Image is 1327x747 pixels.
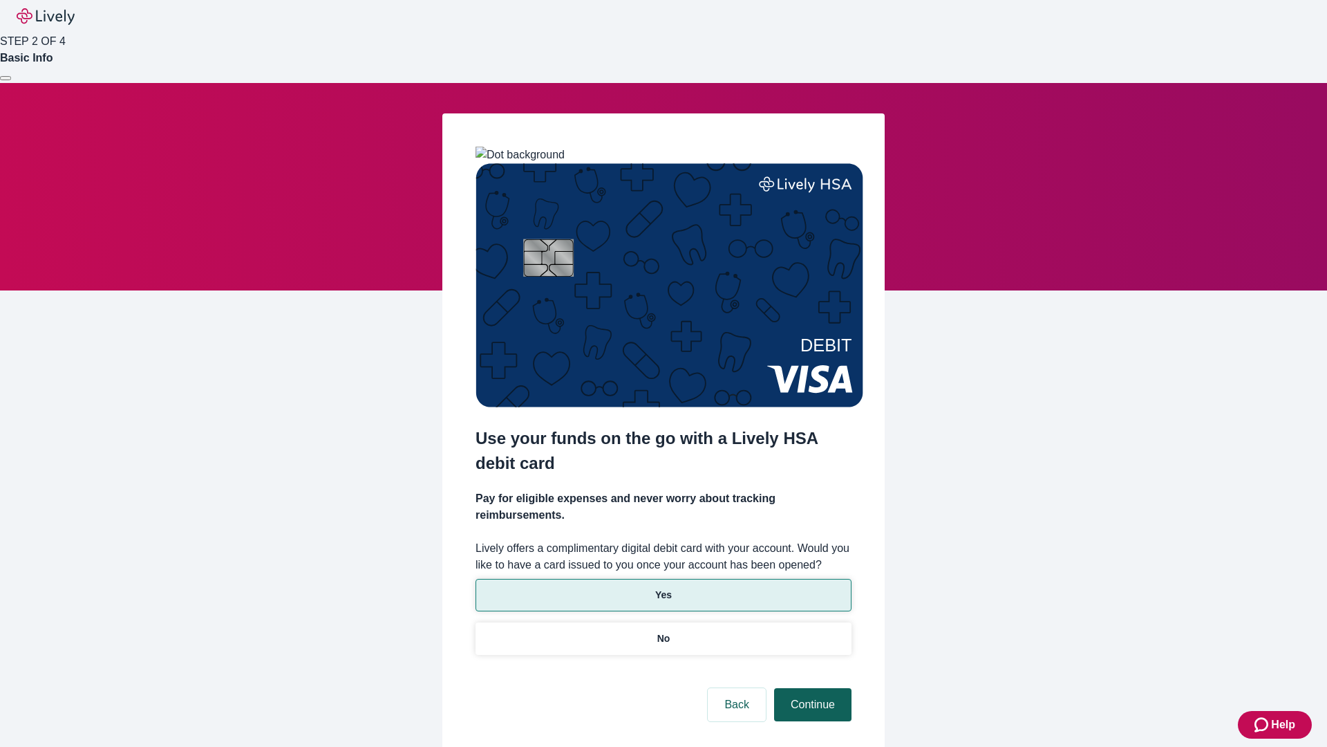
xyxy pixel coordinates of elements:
[708,688,766,721] button: Back
[476,163,863,407] img: Debit card
[476,579,851,611] button: Yes
[476,490,851,524] h4: Pay for eligible expenses and never worry about tracking reimbursements.
[774,688,851,721] button: Continue
[657,631,670,646] p: No
[1238,711,1312,739] button: Zendesk support iconHelp
[476,622,851,655] button: No
[1254,717,1271,733] svg: Zendesk support icon
[17,8,75,25] img: Lively
[655,588,672,602] p: Yes
[1271,717,1295,733] span: Help
[476,540,851,573] label: Lively offers a complimentary digital debit card with your account. Would you like to have a card...
[476,147,565,163] img: Dot background
[476,426,851,476] h2: Use your funds on the go with a Lively HSA debit card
